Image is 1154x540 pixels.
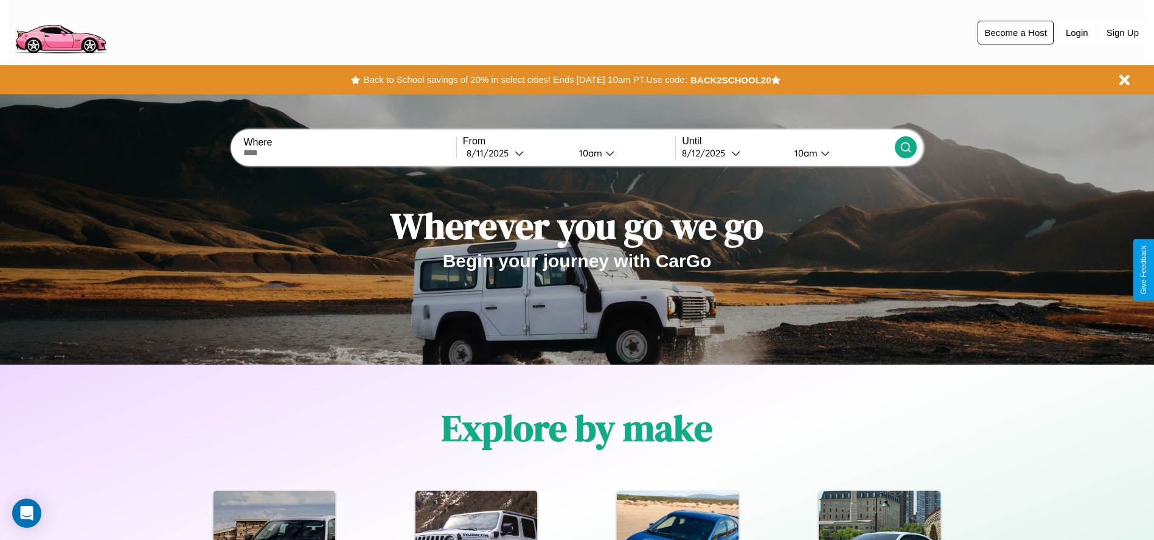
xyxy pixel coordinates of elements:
[463,147,569,160] button: 8/11/2025
[788,147,821,159] div: 10am
[243,137,456,148] label: Where
[1100,21,1145,44] button: Sign Up
[463,136,675,147] label: From
[467,147,515,159] div: 8 / 11 / 2025
[690,75,771,85] b: BACK2SCHOOL20
[573,147,605,159] div: 10am
[12,499,41,528] div: Open Intercom Messenger
[9,6,111,57] img: logo
[360,71,690,88] button: Back to School savings of 20% in select cities! Ends [DATE] 10am PT.Use code:
[785,147,895,160] button: 10am
[442,403,712,453] h1: Explore by make
[1060,21,1094,44] button: Login
[682,147,731,159] div: 8 / 12 / 2025
[569,147,676,160] button: 10am
[1139,245,1148,295] div: Give Feedback
[682,136,894,147] label: Until
[978,21,1054,44] button: Become a Host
